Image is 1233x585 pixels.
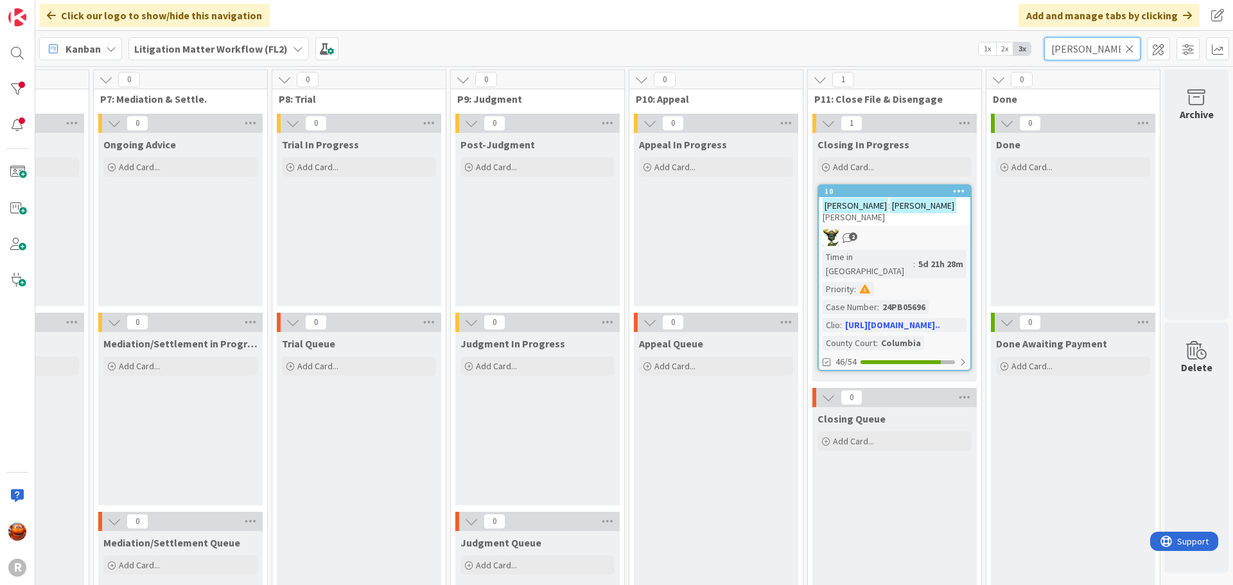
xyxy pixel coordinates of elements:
div: Time in [GEOGRAPHIC_DATA] [823,250,913,278]
span: : [876,336,878,350]
span: Ongoing Advice [103,138,176,151]
span: 1 [841,116,862,131]
span: : [877,300,879,314]
span: Trial In Progress [282,138,359,151]
span: Add Card... [297,360,338,372]
span: 0 [662,315,684,330]
span: Done Awaiting Payment [996,337,1107,350]
div: Archive [1180,107,1214,122]
span: 0 [127,315,148,330]
span: 0 [305,116,327,131]
div: 10 [825,187,970,196]
div: R [8,559,26,577]
span: Support [27,2,58,17]
span: 0 [1011,72,1033,87]
span: Appeal In Progress [639,138,727,151]
span: 0 [484,116,505,131]
span: 0 [305,315,327,330]
span: 2x [996,42,1013,55]
span: 0 [127,116,148,131]
span: [PERSON_NAME] [823,211,885,223]
a: [URL][DOMAIN_NAME].. [845,319,940,331]
span: Judgment Queue [460,536,541,549]
div: Case Number [823,300,877,314]
img: KA [8,523,26,541]
span: Closing In Progress [818,138,909,151]
span: Mediation/Settlement in Progress [103,337,258,350]
span: Closing Queue [818,412,886,425]
span: P9: Judgment [457,92,608,105]
img: Visit kanbanzone.com [8,8,26,26]
span: Add Card... [654,161,695,173]
span: 2 [849,232,857,241]
a: 10[PERSON_NAME]:[PERSON_NAME][PERSON_NAME]NCTime in [GEOGRAPHIC_DATA]:5d 21h 28mPriority:Case Num... [818,184,972,371]
span: Judgment In Progress [460,337,565,350]
mark: [PERSON_NAME] [823,198,888,213]
span: Add Card... [1011,360,1053,372]
span: Kanban [66,41,101,57]
span: 0 [1019,116,1041,131]
span: 0 [662,116,684,131]
span: 0 [475,72,497,87]
span: 0 [127,514,148,529]
span: P11: Close File & Disengage [814,92,965,105]
span: : [913,257,915,271]
span: Add Card... [297,161,338,173]
span: Add Card... [476,360,517,372]
span: Mediation/Settlement Queue [103,536,240,549]
input: Quick Filter... [1044,37,1141,60]
div: Clio [823,318,840,332]
span: Done [993,92,1144,105]
div: Columbia [878,336,924,350]
div: 10 [819,186,970,197]
span: : [854,282,856,296]
span: Add Card... [654,360,695,372]
div: Add and manage tabs by clicking [1019,4,1200,27]
img: NC [823,229,839,246]
div: Click our logo to show/hide this navigation [39,4,270,27]
div: 10[PERSON_NAME]:[PERSON_NAME][PERSON_NAME] [819,186,970,225]
span: 1 [832,72,854,87]
div: Priority [823,282,854,296]
span: : [888,200,890,211]
div: 5d 21h 28m [915,257,966,271]
span: Add Card... [476,161,517,173]
span: 46/54 [835,355,857,369]
span: 0 [841,390,862,405]
span: Trial Queue [282,337,335,350]
span: Add Card... [119,559,160,571]
span: Add Card... [119,161,160,173]
span: 0 [297,72,319,87]
span: Done [996,138,1020,151]
span: Add Card... [476,559,517,571]
span: Add Card... [119,360,160,372]
span: P8: Trial [279,92,430,105]
span: Appeal Queue [639,337,703,350]
span: 0 [1019,315,1041,330]
span: 0 [118,72,140,87]
span: Add Card... [833,435,874,447]
div: Delete [1181,360,1212,375]
div: NC [819,229,970,246]
span: Add Card... [833,161,874,173]
span: P10: Appeal [636,92,787,105]
b: Litigation Matter Workflow (FL2) [134,42,288,55]
span: 3x [1013,42,1031,55]
span: P7: Mediation & Settle. [100,92,251,105]
span: 0 [484,514,505,529]
mark: [PERSON_NAME] [890,198,956,213]
span: Add Card... [1011,161,1053,173]
span: 1x [979,42,996,55]
div: County Court [823,336,876,350]
span: Post-Judgment [460,138,535,151]
div: 24PB05696 [879,300,929,314]
span: : [840,318,842,332]
span: 0 [484,315,505,330]
span: 0 [654,72,676,87]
